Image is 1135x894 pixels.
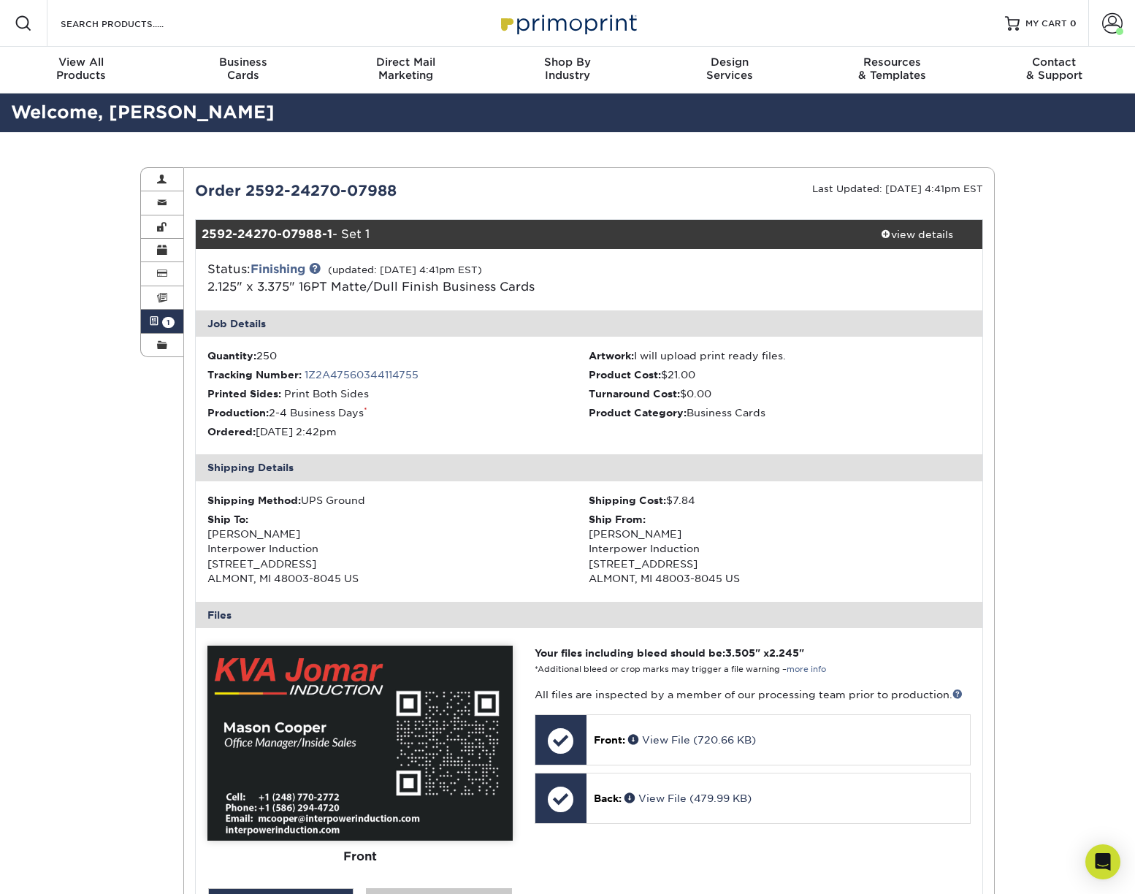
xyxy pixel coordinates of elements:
div: $7.84 [589,493,971,508]
div: view details [851,227,982,242]
li: I will upload print ready files. [589,348,971,363]
input: SEARCH PRODUCTS..... [59,15,202,32]
div: - Set 1 [196,220,852,249]
a: Resources& Templates [811,47,973,93]
div: Open Intercom Messenger [1085,844,1120,879]
div: [PERSON_NAME] Interpower Induction [STREET_ADDRESS] ALMONT, MI 48003-8045 US [207,512,589,587]
span: 2.245 [769,647,799,659]
div: Front [207,841,513,874]
strong: Quantity: [207,350,256,362]
small: Last Updated: [DATE] 4:41pm EST [812,183,983,194]
a: DesignServices [649,47,811,93]
div: [PERSON_NAME] Interpower Induction [STREET_ADDRESS] ALMONT, MI 48003-8045 US [589,512,971,587]
img: Primoprint [494,7,641,39]
span: Shop By [486,56,649,69]
span: 3.505 [725,647,755,659]
div: Order 2592-24270-07988 [184,180,589,202]
strong: Artwork: [589,350,634,362]
a: BusinessCards [162,47,324,93]
span: Contact [973,56,1135,69]
strong: Turnaround Cost: [589,388,680,400]
li: 250 [207,348,589,363]
strong: Printed Sides: [207,388,281,400]
strong: Ship To: [207,513,248,525]
div: Files [196,602,983,628]
span: 1 [162,317,175,328]
span: Print Both Sides [284,388,369,400]
a: Finishing [251,262,305,276]
strong: Ordered: [207,426,256,438]
span: Direct Mail [324,56,486,69]
div: Services [649,56,811,82]
a: Direct MailMarketing [324,47,486,93]
a: more info [787,665,826,674]
strong: Shipping Method: [207,494,301,506]
a: Contact& Support [973,47,1135,93]
span: Front: [594,734,625,746]
li: 2-4 Business Days [207,405,589,420]
a: 2.125" x 3.375" 16PT Matte/Dull Finish Business Cards [207,280,535,294]
a: 1 [141,310,183,333]
strong: Production: [207,407,269,419]
div: Status: [196,261,720,296]
span: Back: [594,792,622,804]
strong: Product Cost: [589,369,661,381]
div: UPS Ground [207,493,589,508]
span: Resources [811,56,973,69]
li: [DATE] 2:42pm [207,424,589,439]
div: & Templates [811,56,973,82]
strong: Shipping Cost: [589,494,666,506]
strong: Ship From: [589,513,646,525]
div: Industry [486,56,649,82]
small: *Additional bleed or crop marks may trigger a file warning – [535,665,826,674]
span: Business [162,56,324,69]
small: (updated: [DATE] 4:41pm EST) [328,264,482,275]
a: View File (479.99 KB) [624,792,752,804]
span: MY CART [1025,18,1067,30]
div: & Support [973,56,1135,82]
li: $0.00 [589,386,971,401]
li: $21.00 [589,367,971,382]
div: Marketing [324,56,486,82]
a: Shop ByIndustry [486,47,649,93]
a: view details [851,220,982,249]
div: Shipping Details [196,454,983,481]
span: Design [649,56,811,69]
div: Cards [162,56,324,82]
span: 0 [1070,18,1077,28]
strong: Tracking Number: [207,369,302,381]
strong: 2592-24270-07988-1 [202,227,332,241]
p: All files are inspected by a member of our processing team prior to production. [535,687,971,702]
strong: Product Category: [589,407,687,419]
div: Job Details [196,310,983,337]
a: View File (720.66 KB) [628,734,756,746]
a: 1Z2A47560344114755 [305,369,419,381]
strong: Your files including bleed should be: " x " [535,647,804,659]
li: Business Cards [589,405,971,420]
